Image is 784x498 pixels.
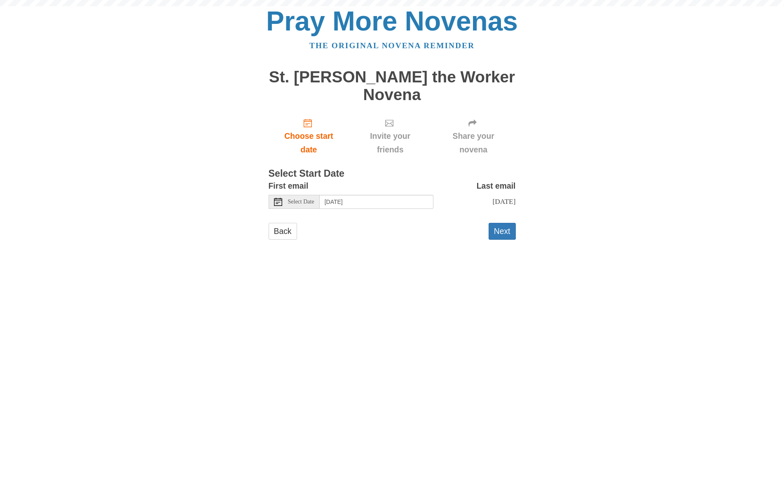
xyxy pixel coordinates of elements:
[269,223,297,240] a: Back
[309,41,475,50] a: The original novena reminder
[489,223,516,240] button: Next
[492,197,515,206] span: [DATE]
[431,112,516,161] div: Click "Next" to confirm your start date first.
[288,199,314,205] span: Select Date
[357,129,423,157] span: Invite your friends
[277,129,341,157] span: Choose start date
[269,168,516,179] h3: Select Start Date
[349,112,431,161] div: Click "Next" to confirm your start date first.
[269,179,309,193] label: First email
[440,129,508,157] span: Share your novena
[477,179,516,193] label: Last email
[266,6,518,36] a: Pray More Novenas
[269,68,516,103] h1: St. [PERSON_NAME] the Worker Novena
[269,112,349,161] a: Choose start date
